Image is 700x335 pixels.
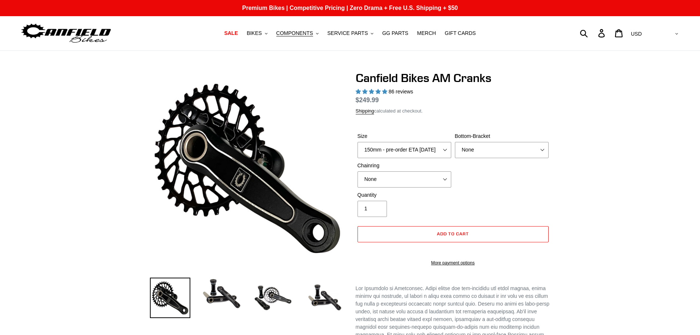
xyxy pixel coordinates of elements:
[356,89,389,95] span: 4.97 stars
[358,162,451,170] label: Chainring
[417,30,436,36] span: MERCH
[304,278,345,318] img: Load image into Gallery viewer, CANFIELD-AM_DH-CRANKS
[358,132,451,140] label: Size
[356,108,374,114] a: Shipping
[356,107,550,115] div: calculated at checkout.
[378,28,412,38] a: GG PARTS
[382,30,408,36] span: GG PARTS
[220,28,241,38] a: SALE
[455,132,549,140] label: Bottom-Bracket
[388,89,413,95] span: 86 reviews
[327,30,368,36] span: SERVICE PARTS
[584,25,603,41] input: Search
[358,226,549,242] button: Add to cart
[150,278,190,318] img: Load image into Gallery viewer, Canfield Bikes AM Cranks
[358,260,549,266] a: More payment options
[356,71,550,85] h1: Canfield Bikes AM Cranks
[20,22,112,45] img: Canfield Bikes
[253,278,293,318] img: Load image into Gallery viewer, Canfield Bikes AM Cranks
[413,28,439,38] a: MERCH
[247,30,262,36] span: BIKES
[201,278,242,310] img: Load image into Gallery viewer, Canfield Cranks
[441,28,480,38] a: GIFT CARDS
[437,231,469,236] span: Add to cart
[243,28,271,38] button: BIKES
[445,30,476,36] span: GIFT CARDS
[324,28,377,38] button: SERVICE PARTS
[224,30,238,36] span: SALE
[356,96,379,104] span: $249.99
[273,28,322,38] button: COMPONENTS
[358,191,451,199] label: Quantity
[276,30,313,36] span: COMPONENTS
